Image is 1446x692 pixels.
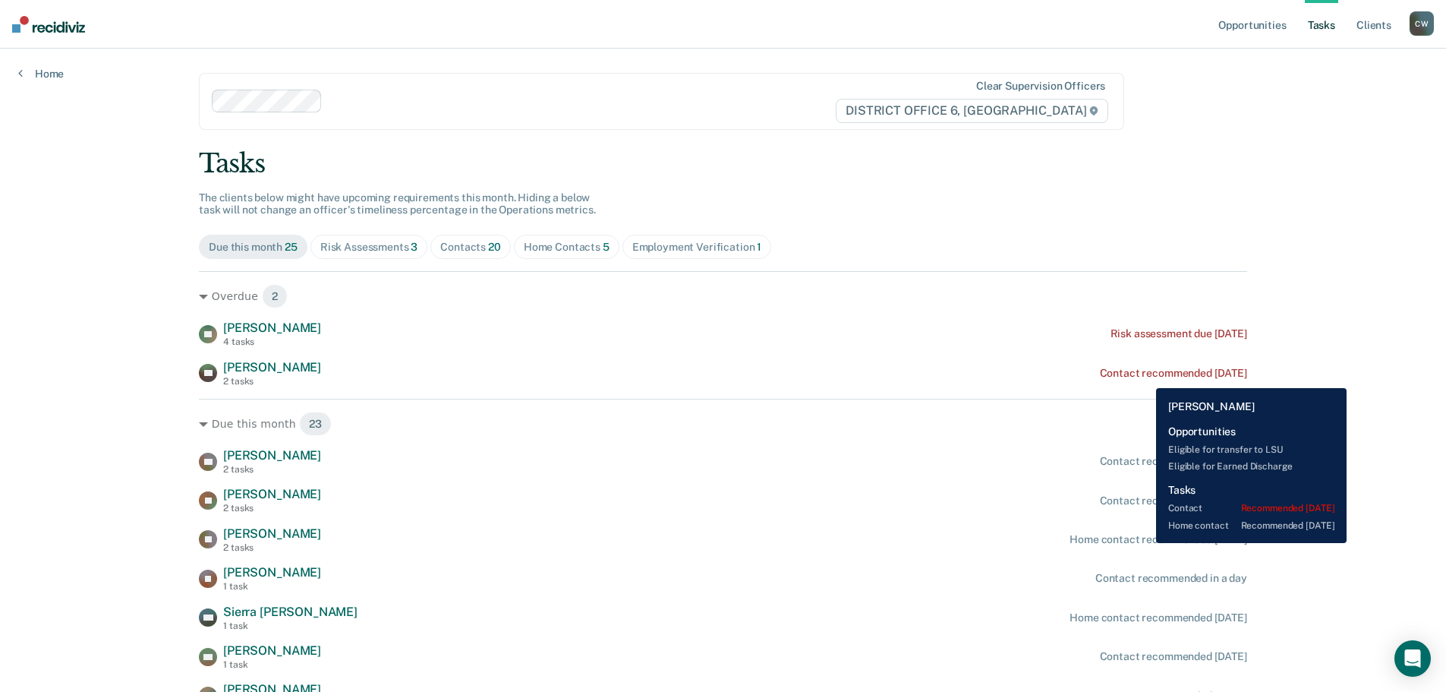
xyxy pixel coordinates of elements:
[223,605,358,619] span: Sierra [PERSON_NAME]
[524,241,610,254] div: Home Contacts
[632,241,762,254] div: Employment Verification
[411,241,417,253] span: 3
[223,337,321,347] div: 4 tasks
[223,621,358,631] div: 1 task
[223,464,321,475] div: 2 tasks
[223,526,321,541] span: [PERSON_NAME]
[262,284,288,308] span: 2
[1410,11,1434,36] button: CW
[976,80,1105,93] div: Clear supervision officers
[199,148,1247,179] div: Tasks
[199,191,596,216] span: The clients below might have upcoming requirements this month. Hiding a below task will not chang...
[223,659,321,670] div: 1 task
[223,360,321,374] span: [PERSON_NAME]
[1410,11,1434,36] div: C W
[488,241,501,253] span: 20
[1070,611,1247,624] div: Home contact recommended [DATE]
[1100,650,1247,663] div: Contact recommended [DATE]
[603,241,610,253] span: 5
[199,412,1247,436] div: Due this month 23
[757,241,761,253] span: 1
[1070,533,1247,546] div: Home contact recommended [DATE]
[1100,495,1247,507] div: Contact recommended [DATE]
[1110,327,1247,340] div: Risk assessment due [DATE]
[1100,367,1247,380] div: Contact recommended [DATE]
[1394,640,1431,677] div: Open Intercom Messenger
[223,565,321,580] span: [PERSON_NAME]
[223,581,321,592] div: 1 task
[299,412,332,436] span: 23
[836,99,1108,123] span: DISTRICT OFFICE 6, [GEOGRAPHIC_DATA]
[223,487,321,501] span: [PERSON_NAME]
[223,542,321,553] div: 2 tasks
[285,241,298,253] span: 25
[12,16,85,33] img: Recidiviz
[223,503,321,513] div: 2 tasks
[1100,455,1247,468] div: Contact recommended [DATE]
[209,241,298,254] div: Due this month
[223,376,321,387] div: 2 tasks
[18,67,64,81] a: Home
[223,321,321,335] span: [PERSON_NAME]
[199,284,1247,308] div: Overdue 2
[223,643,321,658] span: [PERSON_NAME]
[440,241,501,254] div: Contacts
[1095,572,1247,585] div: Contact recommended in a day
[320,241,418,254] div: Risk Assessments
[223,448,321,463] span: [PERSON_NAME]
